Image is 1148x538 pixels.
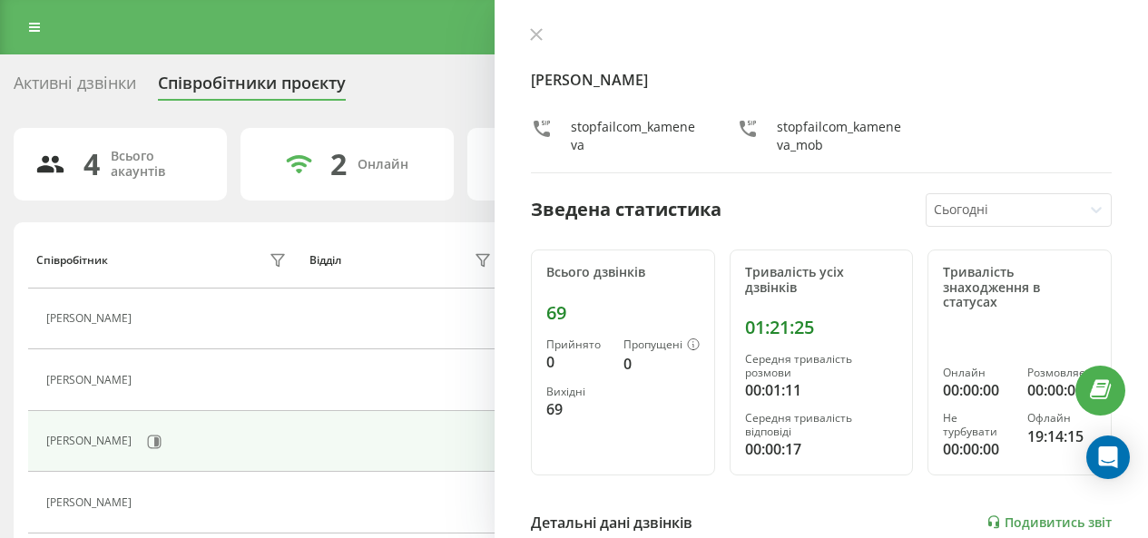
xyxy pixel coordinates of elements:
[943,438,1012,460] div: 00:00:00
[1027,426,1096,447] div: 19:14:15
[777,118,907,154] div: stopfailcom_kameneva_mob
[546,302,700,324] div: 69
[546,398,609,420] div: 69
[745,379,898,401] div: 00:01:11
[83,147,100,181] div: 4
[531,512,692,533] div: Детальні дані дзвінків
[1086,435,1130,479] div: Open Intercom Messenger
[531,69,1112,91] h4: [PERSON_NAME]
[1027,379,1096,401] div: 00:00:00
[546,351,609,373] div: 0
[943,367,1012,379] div: Онлайн
[943,412,1012,438] div: Не турбувати
[1027,412,1096,425] div: Офлайн
[330,147,347,181] div: 2
[358,157,408,172] div: Онлайн
[531,196,721,223] div: Зведена статистика
[46,374,136,386] div: [PERSON_NAME]
[14,73,136,102] div: Активні дзвінки
[745,317,898,338] div: 01:21:25
[546,265,700,280] div: Всього дзвінків
[571,118,701,154] div: stopfailcom_kameneva
[46,312,136,325] div: [PERSON_NAME]
[623,338,700,353] div: Пропущені
[943,379,1012,401] div: 00:00:00
[46,435,136,447] div: [PERSON_NAME]
[986,514,1112,530] a: Подивитись звіт
[546,338,609,351] div: Прийнято
[158,73,346,102] div: Співробітники проєкту
[745,353,898,379] div: Середня тривалість розмови
[309,254,341,267] div: Відділ
[36,254,108,267] div: Співробітник
[46,496,136,509] div: [PERSON_NAME]
[745,265,898,296] div: Тривалість усіх дзвінків
[111,149,205,180] div: Всього акаунтів
[943,265,1096,310] div: Тривалість знаходження в статусах
[1027,367,1096,379] div: Розмовляє
[623,353,700,375] div: 0
[745,438,898,460] div: 00:00:17
[745,412,898,438] div: Середня тривалість відповіді
[546,386,609,398] div: Вихідні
